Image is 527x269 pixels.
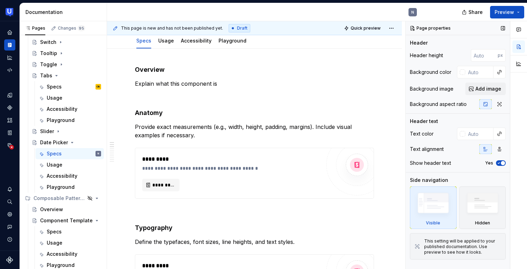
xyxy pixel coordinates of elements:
a: Specs [36,226,104,237]
p: Explain what this component is [135,79,374,88]
div: Usage [155,33,177,48]
a: Accessibility [181,38,212,44]
a: Switch [29,37,104,48]
input: Auto [471,49,498,62]
a: Components [4,102,15,113]
a: Toggle [29,59,104,70]
span: This page is new and has not been published yet. [121,25,223,31]
div: Settings [4,209,15,220]
div: Changes [58,25,85,31]
div: Hidden [475,220,490,226]
button: Search ⌘K [4,196,15,207]
a: SpecsOB [36,81,104,92]
a: Code automation [4,64,15,76]
a: SpecsN [36,148,104,159]
div: Accessibility [178,33,214,48]
div: Specs [133,33,154,48]
div: Tabs [40,72,52,79]
div: Visible [410,186,457,229]
div: Specs [47,83,62,90]
div: OB [97,83,100,90]
a: Tabs [29,70,104,81]
button: Contact support [4,221,15,232]
button: Quick preview [342,23,384,33]
div: Date Picker [40,139,68,146]
div: Toggle [40,61,57,68]
h4: Typography [135,224,374,232]
a: Analytics [4,52,15,63]
a: Documentation [4,39,15,51]
a: Usage [36,92,104,103]
div: Background aspect ratio [410,101,467,108]
a: Usage [36,237,104,248]
div: Usage [47,94,62,101]
a: Playground [36,182,104,193]
div: Specs [47,228,62,235]
h4: Overview [135,66,374,74]
div: Side navigation [410,177,448,184]
a: Slider [29,126,104,137]
div: Background image [410,85,453,92]
a: Data sources [4,140,15,151]
span: Quick preview [351,25,381,31]
a: Tooltip [29,48,104,59]
div: Text color [410,130,434,137]
div: This setting will be applied to your published documentation. Use preview to see how it looks. [424,238,501,255]
div: Documentation [25,9,104,16]
div: Text alignment [410,146,444,153]
div: Show header text [410,160,451,167]
a: Component Template [29,215,104,226]
a: Accessibility [36,248,104,260]
span: Add image [475,85,501,92]
a: Home [4,27,15,38]
a: Design tokens [4,90,15,101]
input: Auto [465,66,494,78]
a: Assets [4,115,15,126]
p: px [498,53,503,58]
div: Slider [40,128,54,135]
div: Composable Patterns [33,195,85,202]
span: 95 [78,25,85,31]
p: Define the typefaces, font sizes, line heights, and text styles. [135,238,374,246]
button: Notifications [4,184,15,195]
div: Tooltip [40,50,57,57]
div: Background color [410,69,451,76]
div: Usage [47,161,62,168]
a: Specs [136,38,151,44]
img: 41adf70f-fc1c-4662-8e2d-d2ab9c673b1b.png [6,8,14,16]
div: Accessibility [47,251,77,258]
a: Overview [29,204,104,215]
div: Visible [426,220,440,226]
div: Header height [410,52,443,59]
div: Composable Patterns [22,193,104,204]
a: Accessibility [36,103,104,115]
div: Playground [47,262,75,269]
h4: Anatomy [135,109,374,117]
div: Usage [47,239,62,246]
a: Storybook stories [4,127,15,138]
a: Usage [36,159,104,170]
a: Playground [219,38,246,44]
label: Yes [485,160,493,166]
div: Hidden [459,186,506,229]
div: Playground [47,184,75,191]
div: Overview [40,206,63,213]
a: Date Picker [29,137,104,148]
span: Preview [495,9,514,16]
p: Provide exact measurements (e.g., width, height, padding, margins). Include visual examples if ne... [135,123,374,139]
a: Supernova Logo [6,256,13,263]
button: Share [458,6,487,18]
div: Specs [47,150,62,157]
div: Header text [410,118,438,125]
div: Pages [25,25,45,31]
div: Switch [40,39,56,46]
